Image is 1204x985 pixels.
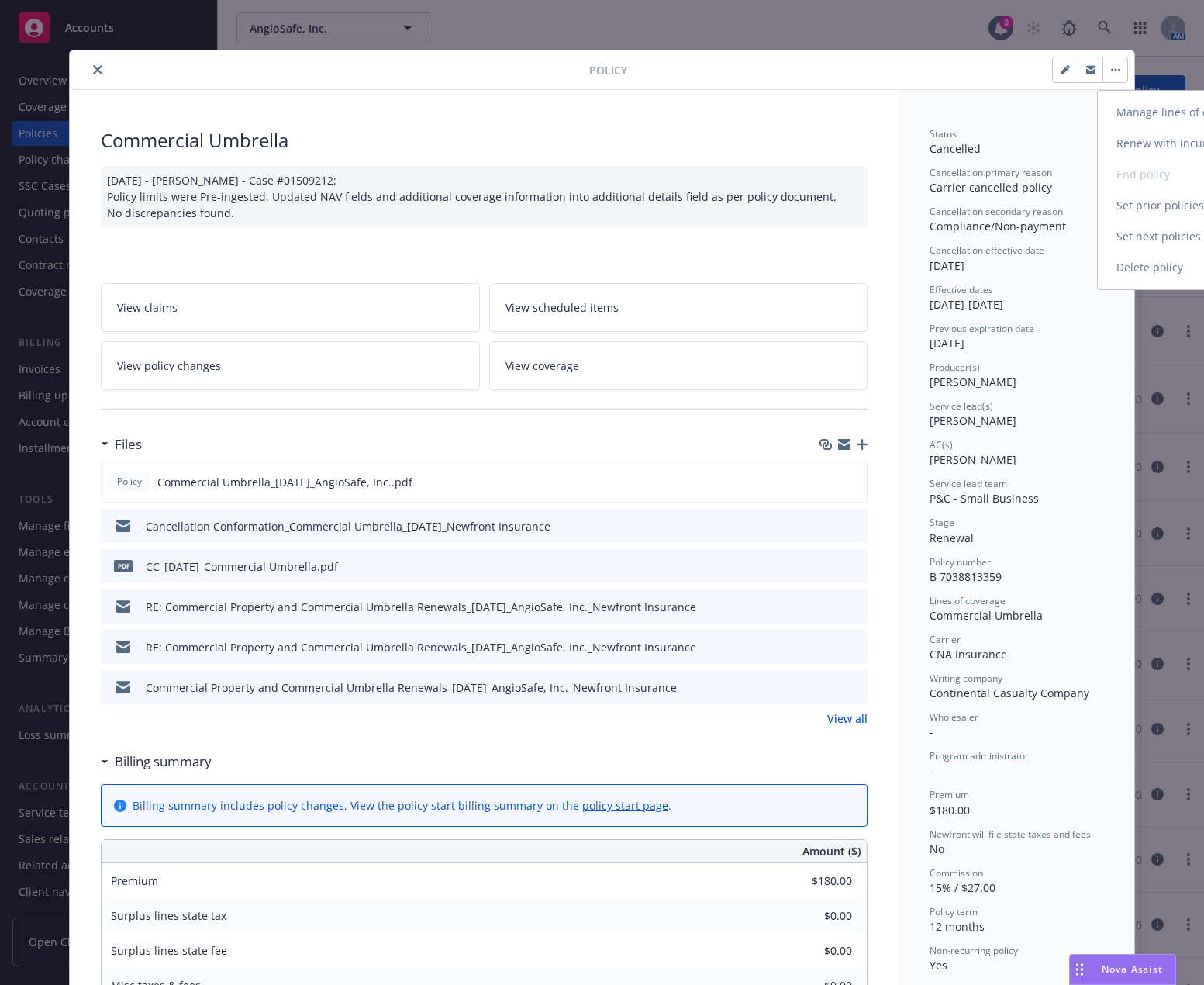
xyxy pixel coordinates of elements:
span: - [930,724,933,739]
div: Commercial Property and Commercial Umbrella Renewals_[DATE]_AngioSafe, Inc._Newfront Insurance [146,679,677,696]
span: Carrier cancelled policy [930,180,1052,195]
button: preview file [847,558,861,575]
button: preview file [847,474,861,490]
a: View all [827,710,868,727]
span: [PERSON_NAME] [930,413,1016,428]
div: [DATE] - [PERSON_NAME] - Case #01509212: Policy limits were Pre-ingested. Updated NAV fields and ... [101,166,868,227]
span: - [930,763,933,778]
span: Effective dates [930,283,993,296]
div: Cancellation Conformation_Commercial Umbrella_[DATE]_Newfront Insurance [146,518,550,534]
span: Surplus lines state fee [111,943,227,958]
div: RE: Commercial Property and Commercial Umbrella Renewals_[DATE]_AngioSafe, Inc._Newfront Insurance [146,599,696,615]
span: Yes [930,958,947,973]
span: Premium [111,873,158,888]
span: Amount ($) [802,843,861,859]
span: Non-recurring policy [930,944,1018,957]
span: Renewal [930,531,974,545]
span: Newfront will file state taxes and fees [930,828,1091,841]
button: Nova Assist [1069,954,1176,985]
span: Stage [930,516,954,529]
h3: Billing summary [115,752,212,772]
span: No [930,842,944,856]
span: View claims [117,299,178,316]
span: Nova Assist [1102,963,1163,976]
span: Commission [930,866,983,880]
input: 0.00 [761,869,861,893]
span: Policy number [930,555,991,569]
div: Commercial Umbrella [101,127,868,154]
button: preview file [847,599,861,615]
span: Writing company [930,672,1002,685]
button: preview file [847,518,861,534]
span: Status [930,127,957,140]
button: download file [823,558,835,575]
span: [PERSON_NAME] [930,375,1016,389]
h3: Files [115,434,142,454]
button: preview file [847,639,861,655]
span: Commercial Umbrella [930,608,1043,623]
div: Billing summary includes policy changes. View the policy start billing summary on the . [133,797,671,814]
button: download file [823,639,835,655]
input: 0.00 [761,939,861,963]
span: Cancellation primary reason [930,166,1052,179]
span: Policy [589,62,627,78]
a: View policy changes [101,341,480,390]
span: View coverage [505,358,579,374]
button: download file [823,679,835,696]
span: Producer(s) [930,361,980,374]
div: Drag to move [1070,955,1089,984]
span: Cancellation effective date [930,244,1044,257]
span: CNA Insurance [930,647,1007,662]
span: Surplus lines state tax [111,908,226,923]
span: 12 months [930,919,985,934]
span: B 7038813359 [930,569,1002,584]
div: Files [101,434,142,454]
span: Commercial Umbrella_[DATE]_AngioSafe, Inc..pdf [157,474,412,490]
span: [PERSON_NAME] [930,452,1016,467]
span: Cancellation secondary reason [930,205,1063,218]
span: [DATE] [930,258,964,273]
button: download file [823,518,835,534]
button: close [88,60,107,79]
span: Continental Casualty Company [930,686,1089,700]
span: Service lead(s) [930,399,993,413]
span: View policy changes [117,358,221,374]
span: View scheduled items [505,299,619,316]
span: Policy [114,475,145,489]
span: Wholesaler [930,710,978,724]
input: 0.00 [761,904,861,928]
span: P&C - Small Business [930,491,1039,506]
a: View claims [101,283,480,332]
div: Billing summary [101,752,212,772]
span: Cancelled [930,141,981,156]
a: View coverage [489,341,868,390]
div: CC_[DATE]_Commercial Umbrella.pdf [146,558,338,575]
div: RE: Commercial Property and Commercial Umbrella Renewals_[DATE]_AngioSafe, Inc._Newfront Insurance [146,639,696,655]
span: Carrier [930,633,961,646]
span: Premium [930,788,969,801]
span: AC(s) [930,438,953,451]
span: Policy term [930,905,978,918]
span: pdf [114,560,133,572]
span: Compliance/Non-payment [930,219,1066,233]
button: download file [823,599,835,615]
a: View scheduled items [489,283,868,332]
span: Previous expiration date [930,322,1034,335]
div: [DATE] - [DATE] [930,283,1103,313]
span: 15% / $27.00 [930,880,995,895]
button: preview file [847,679,861,696]
span: Service lead team [930,477,1007,490]
button: download file [822,474,834,490]
span: [DATE] [930,336,964,351]
span: $180.00 [930,803,970,817]
span: Program administrator [930,749,1029,762]
a: policy start page [582,798,668,813]
span: Lines of coverage [930,594,1006,607]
